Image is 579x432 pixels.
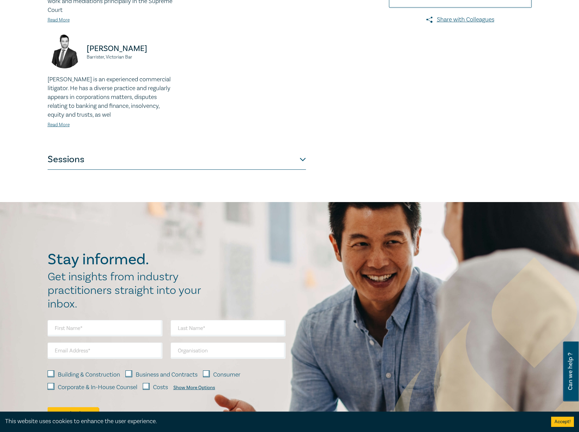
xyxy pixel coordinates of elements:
img: https://s3.ap-southeast-2.amazonaws.com/leo-cussen-store-production-content/Contacts/Adam%20John%... [48,34,82,68]
label: Corporate & In-House Counsel [58,383,137,392]
label: Building & Construction [58,370,120,379]
button: Sessions [48,149,306,170]
a: Read More [48,17,70,23]
input: Last Name* [171,320,286,336]
input: Email Address* [48,343,163,359]
div: Show More Options [173,385,215,391]
div: This website uses cookies to enhance the user experience. [5,417,541,426]
p: [PERSON_NAME] is an experienced commercial litigator. He has a diverse practice and regularly app... [48,75,173,119]
input: First Name* [48,320,163,336]
label: Costs [153,383,168,392]
a: Read More [48,122,70,128]
button: Accept cookies [551,417,574,427]
h2: Get insights from industry practitioners straight into your inbox. [48,270,208,311]
input: Organisation [171,343,286,359]
span: Can we help ? [567,346,574,397]
p: [PERSON_NAME] [87,43,173,54]
button: Submit [48,407,99,420]
a: Share with Colleagues [389,15,532,24]
small: Barrister, Victorian Bar [87,55,173,60]
h2: Stay informed. [48,251,208,268]
label: Consumer [213,370,240,379]
label: Business and Contracts [136,370,198,379]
